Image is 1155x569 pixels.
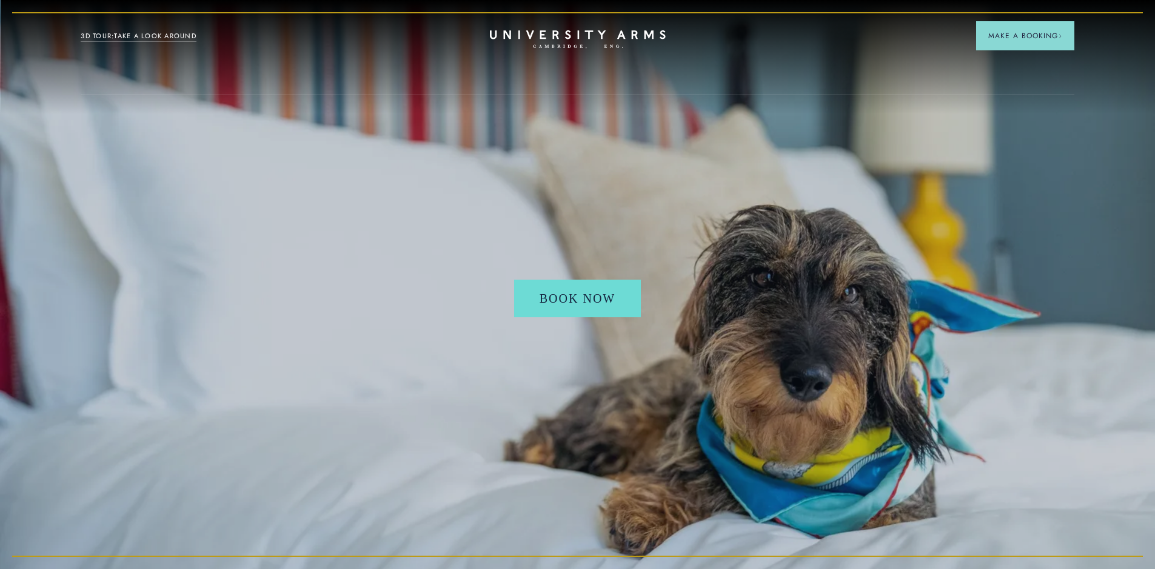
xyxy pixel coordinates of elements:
[1058,34,1062,38] img: Arrow icon
[490,30,666,49] a: Home
[976,21,1074,50] button: Make a BookingArrow icon
[514,280,641,317] a: Book Now
[988,30,1062,41] span: Make a Booking
[81,31,196,42] a: 3D TOUR:TAKE A LOOK AROUND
